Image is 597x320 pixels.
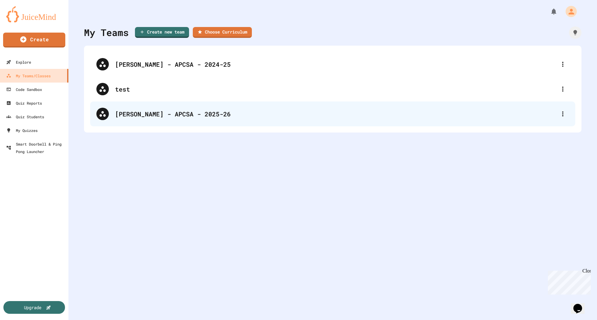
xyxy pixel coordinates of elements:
iframe: chat widget [545,268,591,295]
div: My Teams/Classes [6,72,51,79]
div: test [115,84,557,94]
iframe: chat widget [571,295,591,314]
a: Choose Curriculum [193,27,252,38]
div: [PERSON_NAME] - APCSA - 2025-26 [115,109,557,119]
div: test [90,77,575,101]
div: My Notifications [539,6,559,17]
div: Quiz Reports [6,99,42,107]
div: My Quizzes [6,127,38,134]
img: logo-orange.svg [6,6,62,22]
div: My Teams [84,25,129,39]
div: Smart Doorbell & Ping Pong Launcher [6,140,66,155]
div: [PERSON_NAME] - APCSA - 2025-26 [90,101,575,126]
div: Explore [6,58,31,66]
a: Create [3,33,65,47]
div: Quiz Students [6,113,44,120]
div: Chat with us now!Close [2,2,43,39]
div: My Account [559,4,578,19]
div: Code Sandbox [6,86,42,93]
div: [PERSON_NAME] - APCSA - 2024-25 [90,52,575,77]
div: Upgrade [24,304,41,311]
a: Create new team [135,27,189,38]
div: [PERSON_NAME] - APCSA - 2024-25 [115,60,557,69]
div: How it works [569,26,581,39]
